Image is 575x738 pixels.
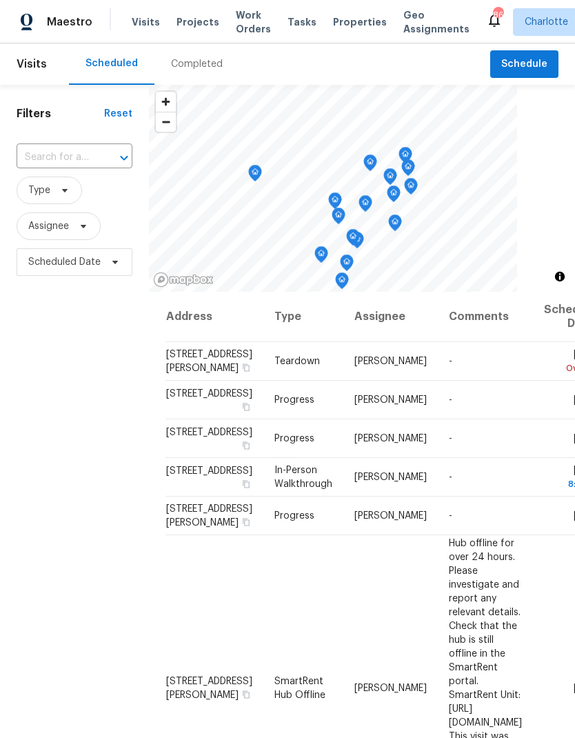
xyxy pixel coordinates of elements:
[354,395,427,405] span: [PERSON_NAME]
[274,395,314,405] span: Progress
[438,292,533,342] th: Comments
[171,57,223,71] div: Completed
[17,107,104,121] h1: Filters
[287,17,316,27] span: Tasks
[501,56,547,73] span: Schedule
[274,357,320,366] span: Teardown
[17,147,94,168] input: Search for an address...
[166,504,252,528] span: [STREET_ADDRESS][PERSON_NAME]
[525,15,568,29] span: Charlotte
[401,159,415,181] div: Map marker
[449,472,452,482] span: -
[403,8,470,36] span: Geo Assignments
[335,272,349,294] div: Map marker
[493,8,503,22] div: 86
[166,428,252,437] span: [STREET_ADDRESS]
[449,434,452,443] span: -
[274,434,314,443] span: Progress
[240,439,252,452] button: Copy Address
[240,478,252,490] button: Copy Address
[156,112,176,132] button: Zoom out
[240,516,252,528] button: Copy Address
[346,229,360,250] div: Map marker
[556,269,564,284] span: Toggle attribution
[274,466,332,489] span: In-Person Walkthrough
[149,85,517,292] canvas: Map
[240,361,252,374] button: Copy Address
[332,208,345,229] div: Map marker
[354,472,427,482] span: [PERSON_NAME]
[165,292,263,342] th: Address
[354,511,427,521] span: [PERSON_NAME]
[359,195,372,217] div: Map marker
[343,292,438,342] th: Assignee
[166,466,252,476] span: [STREET_ADDRESS]
[363,154,377,176] div: Map marker
[490,50,558,79] button: Schedule
[328,192,342,214] div: Map marker
[399,147,412,168] div: Map marker
[354,434,427,443] span: [PERSON_NAME]
[176,15,219,29] span: Projects
[166,389,252,399] span: [STREET_ADDRESS]
[274,511,314,521] span: Progress
[314,246,328,268] div: Map marker
[28,255,101,269] span: Scheduled Date
[354,683,427,692] span: [PERSON_NAME]
[28,183,50,197] span: Type
[449,511,452,521] span: -
[387,186,401,207] div: Map marker
[28,219,69,233] span: Assignee
[340,255,354,276] div: Map marker
[166,350,252,373] span: [STREET_ADDRESS][PERSON_NAME]
[248,165,262,186] div: Map marker
[132,15,160,29] span: Visits
[17,49,47,79] span: Visits
[354,357,427,366] span: [PERSON_NAME]
[449,357,452,366] span: -
[404,178,418,199] div: Map marker
[104,107,132,121] div: Reset
[156,92,176,112] button: Zoom in
[47,15,92,29] span: Maestro
[333,15,387,29] span: Properties
[552,268,568,285] button: Toggle attribution
[153,272,214,288] a: Mapbox homepage
[274,676,325,699] span: SmartRent Hub Offline
[383,168,397,190] div: Map marker
[240,688,252,700] button: Copy Address
[114,148,134,168] button: Open
[85,57,138,70] div: Scheduled
[388,215,402,236] div: Map marker
[240,401,252,413] button: Copy Address
[263,292,343,342] th: Type
[236,8,271,36] span: Work Orders
[166,676,252,699] span: [STREET_ADDRESS][PERSON_NAME]
[449,395,452,405] span: -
